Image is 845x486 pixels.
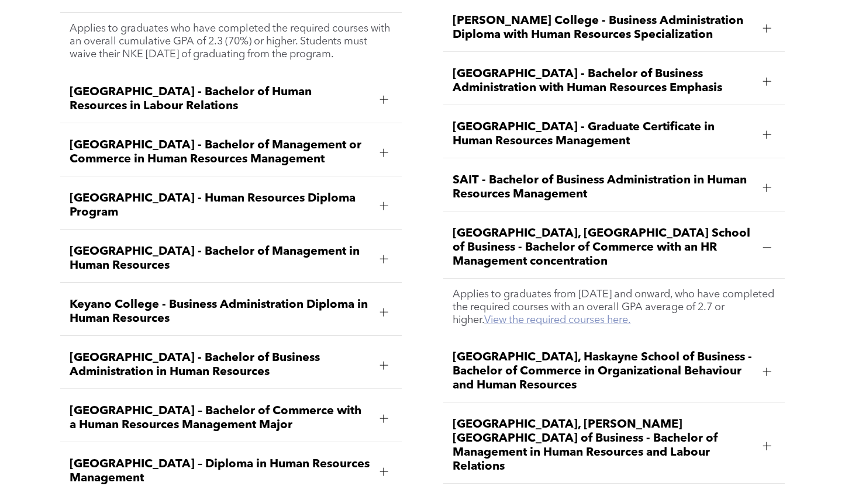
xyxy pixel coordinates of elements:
[453,350,754,393] span: [GEOGRAPHIC_DATA], Haskayne School of Business - Bachelor of Commerce in Organizational Behaviour...
[70,298,371,326] span: Keyano College - Business Administration Diploma in Human Resources
[453,288,776,327] p: Applies to graduates from [DATE] and onward, who have completed the required courses with an over...
[70,85,371,113] span: [GEOGRAPHIC_DATA] - Bachelor of Human Resources in Labour Relations
[453,14,754,42] span: [PERSON_NAME] College - Business Administration Diploma with Human Resources Specialization
[70,404,371,432] span: [GEOGRAPHIC_DATA] – Bachelor of Commerce with a Human Resources Management Major
[453,120,754,148] span: [GEOGRAPHIC_DATA] - Graduate Certificate in Human Resources Management
[70,138,371,166] span: [GEOGRAPHIC_DATA] - Bachelor of Management or Commerce in Human Resources Management
[453,418,754,474] span: [GEOGRAPHIC_DATA], [PERSON_NAME][GEOGRAPHIC_DATA] of Business - Bachelor of Management in Human R...
[70,22,393,61] p: Applies to graduates who have completed the required courses with an overall cumulative GPA of 2....
[453,227,754,269] span: [GEOGRAPHIC_DATA], [GEOGRAPHIC_DATA] School of Business - Bachelor of Commerce with an HR Managem...
[70,351,371,379] span: [GEOGRAPHIC_DATA] - Bachelor of Business Administration in Human Resources
[70,245,371,273] span: [GEOGRAPHIC_DATA] - Bachelor of Management in Human Resources
[70,192,371,220] span: [GEOGRAPHIC_DATA] - Human Resources Diploma Program
[70,457,371,485] span: [GEOGRAPHIC_DATA] – Diploma in Human Resources Management
[453,173,754,202] span: SAIT - Bachelor of Business Administration in Human Resources Management
[453,67,754,95] span: [GEOGRAPHIC_DATA] - Bachelor of Business Administration with Human Resources Emphasis
[484,315,631,325] a: View the required courses here.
